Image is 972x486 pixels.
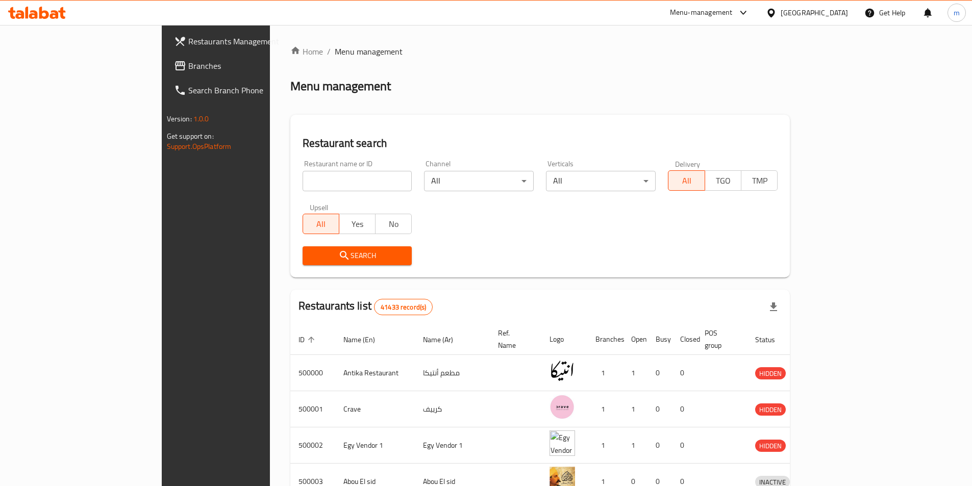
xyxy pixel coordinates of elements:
[647,391,672,427] td: 0
[166,29,324,54] a: Restaurants Management
[303,171,412,191] input: Search for restaurant name or ID..
[167,140,232,153] a: Support.OpsPlatform
[311,249,404,262] span: Search
[343,334,388,346] span: Name (En)
[339,214,376,234] button: Yes
[623,355,647,391] td: 1
[167,130,214,143] span: Get support on:
[424,171,534,191] div: All
[298,334,318,346] span: ID
[755,404,786,416] span: HIDDEN
[755,334,788,346] span: Status
[675,160,701,167] label: Delivery
[310,203,329,211] label: Upsell
[335,45,403,58] span: Menu management
[755,368,786,379] span: HIDDEN
[167,112,192,125] span: Version:
[188,35,316,47] span: Restaurants Management
[166,78,324,103] a: Search Branch Phone
[587,355,623,391] td: 1
[290,78,391,94] h2: Menu management
[188,84,316,96] span: Search Branch Phone
[327,45,331,58] li: /
[587,391,623,427] td: 1
[587,324,623,355] th: Branches
[781,7,848,18] div: [GEOGRAPHIC_DATA]
[647,324,672,355] th: Busy
[672,391,696,427] td: 0
[335,427,415,464] td: Egy Vendor 1
[672,324,696,355] th: Closed
[647,355,672,391] td: 0
[415,391,490,427] td: كرييف
[303,214,339,234] button: All
[954,7,960,18] span: m
[741,170,778,191] button: TMP
[623,324,647,355] th: Open
[647,427,672,464] td: 0
[745,173,774,188] span: TMP
[193,112,209,125] span: 1.0.0
[307,217,335,232] span: All
[709,173,737,188] span: TGO
[423,334,466,346] span: Name (Ar)
[623,391,647,427] td: 1
[303,136,778,151] h2: Restaurant search
[550,430,575,456] img: Egy Vendor 1
[668,170,705,191] button: All
[541,324,587,355] th: Logo
[335,391,415,427] td: Crave
[546,171,656,191] div: All
[705,327,735,351] span: POS group
[498,327,529,351] span: Ref. Name
[705,170,741,191] button: TGO
[623,427,647,464] td: 1
[380,217,408,232] span: No
[298,298,433,315] h2: Restaurants list
[374,299,433,315] div: Total records count
[375,214,412,234] button: No
[550,358,575,383] img: Antika Restaurant
[755,367,786,379] div: HIDDEN
[672,173,701,188] span: All
[672,427,696,464] td: 0
[761,295,786,319] div: Export file
[415,427,490,464] td: Egy Vendor 1
[303,246,412,265] button: Search
[550,394,575,420] img: Crave
[415,355,490,391] td: مطعم أنتيكا
[335,355,415,391] td: Antika Restaurant
[587,427,623,464] td: 1
[375,302,432,312] span: 41433 record(s)
[290,45,790,58] nav: breadcrumb
[188,60,316,72] span: Branches
[670,7,733,19] div: Menu-management
[755,440,786,452] span: HIDDEN
[672,355,696,391] td: 0
[755,403,786,416] div: HIDDEN
[343,217,371,232] span: Yes
[166,54,324,78] a: Branches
